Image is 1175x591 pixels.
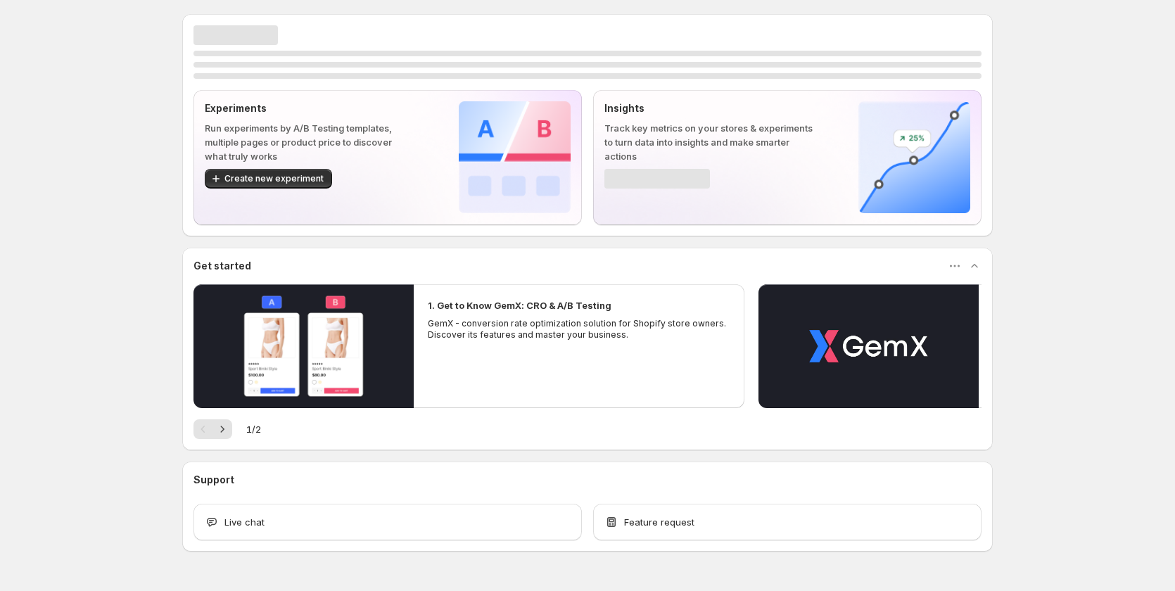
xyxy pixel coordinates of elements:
[212,419,232,439] button: Next
[459,101,571,213] img: Experiments
[193,259,251,273] h3: Get started
[624,515,694,529] span: Feature request
[205,121,414,163] p: Run experiments by A/B Testing templates, multiple pages or product price to discover what truly ...
[224,515,265,529] span: Live chat
[193,419,232,439] nav: Pagination
[193,284,414,408] button: Play video
[428,318,730,341] p: GemX - conversion rate optimization solution for Shopify store owners. Discover its features and ...
[193,473,234,487] h3: Support
[858,101,970,213] img: Insights
[604,101,813,115] p: Insights
[224,173,324,184] span: Create new experiment
[604,121,813,163] p: Track key metrics on your stores & experiments to turn data into insights and make smarter actions
[428,298,611,312] h2: 1. Get to Know GemX: CRO & A/B Testing
[246,422,261,436] span: 1 / 2
[205,169,332,189] button: Create new experiment
[758,284,979,408] button: Play video
[205,101,414,115] p: Experiments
